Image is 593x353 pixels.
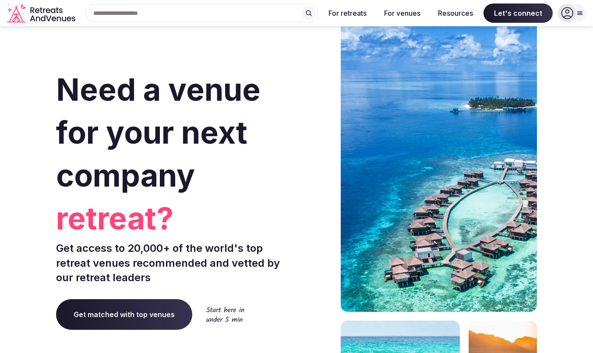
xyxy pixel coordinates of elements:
span: retreat? [56,197,293,240]
a: Visit the homepage [7,4,77,23]
img: Start here in under 5 min [206,307,244,322]
button: For retreats [321,4,374,23]
a: Get matched with top venues [56,299,192,330]
span: Need a venue for your next company [56,71,261,194]
svg: Retreats and Venues company logo [7,4,77,23]
button: For venues [377,4,427,23]
p: Get access to 20,000+ of the world's top retreat venues recommended and vetted by our retreat lea... [56,241,293,285]
button: Resources [431,4,480,23]
span: Let's connect [484,4,553,23]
